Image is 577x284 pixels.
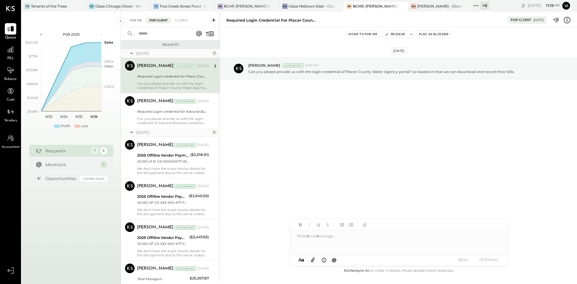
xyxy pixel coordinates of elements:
[175,184,196,188] div: Accountant
[0,133,21,150] a: Accountant
[411,4,416,9] div: GW
[45,115,52,119] text: W33
[353,4,399,9] div: BCM3: [PERSON_NAME] Westside Grill
[81,124,88,129] div: Loss
[330,256,338,264] button: @
[61,124,70,129] div: Profit
[175,143,196,147] div: Accountant
[104,60,114,64] text: OPEX
[80,176,107,182] div: Coming Soon
[417,31,451,38] button: Flag as Blocker
[382,31,408,38] button: Resolve
[137,194,187,200] div: 2005 Offiline Vendor Payments
[137,152,188,158] div: 2005 Offiline Vendor Payments
[89,4,94,9] div: GC
[46,32,97,37] div: P09 2025
[301,257,304,263] span: a
[175,99,196,103] div: Accountant
[347,4,352,9] div: BR
[315,221,322,229] button: Underline
[137,142,173,148] div: [PERSON_NAME]
[190,275,209,281] div: $25,307.87
[361,221,369,229] button: Add URL
[104,64,114,69] text: Occu...
[528,3,560,8] div: [DATE]
[347,221,355,229] button: Ordered List
[0,23,21,41] a: Queue
[137,224,173,231] div: [PERSON_NAME]
[75,115,82,119] text: W35
[146,17,171,23] div: For Client
[27,109,38,114] text: ($1.8K)
[137,249,209,257] div: We don't have the exact invoice details for this bill payment due to this we've coded this paymen...
[137,208,209,216] div: We don't have the exact invoice details for this bill payment due to this we've coded this paymen...
[346,31,380,38] button: Move to for me
[137,63,173,69] div: [PERSON_NAME]
[390,47,407,55] div: [DATE]
[137,276,188,282] div: Total Managers
[189,234,209,240] div: ($3,447.83)
[45,162,97,168] div: Mentions
[520,2,526,9] div: copy link
[104,84,114,89] text: COGS
[137,266,173,272] div: [PERSON_NAME]
[477,256,501,264] button: INTERNAL
[511,18,531,23] div: For Client
[282,63,304,68] div: Accountant
[190,152,209,158] div: ($2,518.91)
[533,18,544,22] div: [DATE]
[2,145,20,150] span: Accountant
[0,65,21,82] a: Balance
[451,256,475,264] button: SEND
[136,51,210,56] div: [DATE]
[136,130,210,135] div: [DATE]
[175,64,196,68] div: Accountant
[137,73,207,79] div: Required Login credential for Placer County Water Agency!
[305,63,319,68] span: 6:29 PM
[29,54,38,58] text: $179K
[137,108,207,115] div: Required Login credential for Astound Business Solutions!
[197,64,209,69] div: [DATE]
[95,4,141,9] div: Glaze Chicago Ghost - West River Rice LLC
[172,17,191,23] div: Closed
[197,143,209,148] div: [DATE]
[26,40,38,44] text: $224.2K
[288,4,334,9] div: Glaze Midtown East - Glaze Lexington One LLC
[100,147,107,154] div: 9
[90,115,97,119] text: W36
[60,115,68,119] text: W34
[91,147,98,154] div: 7
[332,257,337,263] span: @
[26,68,38,72] text: $133.8K
[45,176,77,182] div: Opportunities
[297,257,306,263] button: Aa
[4,77,17,82] span: Balance
[27,82,38,86] text: $88.6K
[137,158,188,164] div: SGWS of N. CA XXXXXX4171 00082 SGWS of N. CA XXXXXX4171 XXXXXX5814 [DATE] TRACE#-02
[224,4,270,9] div: BCM1: [PERSON_NAME] Kitchen Bar Market
[27,96,38,100] text: $43.4K
[248,63,280,68] span: [PERSON_NAME]
[137,166,209,175] div: We don't have the exact invoice details for this bill payment due to this we've coded this paymen...
[212,51,217,56] div: 2
[218,4,223,9] div: BR
[7,56,14,61] span: P&L
[226,17,316,23] div: Required Login credential for Placer County Water Agency!
[127,17,145,23] div: For Me
[104,40,113,44] text: Sales
[7,97,14,103] span: Cash
[0,44,21,61] a: P&L
[248,69,514,74] p: Can you please provide us with the login credential of Placer County Water Agency portal? so base...
[197,266,209,271] div: [DATE]
[197,225,209,230] div: [DATE]
[137,183,173,189] div: [PERSON_NAME]
[481,2,489,9] div: + 6
[137,200,187,206] div: SGWS OF CA XXX-XXX-4171 FL XXXX1002
[189,193,209,199] div: ($2,945.50)
[297,221,304,229] button: Bold
[197,99,209,104] div: [DATE]
[324,221,331,229] button: Strikethrough
[137,98,173,104] div: [PERSON_NAME]
[175,267,196,271] div: Accountant
[0,85,21,103] a: Cash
